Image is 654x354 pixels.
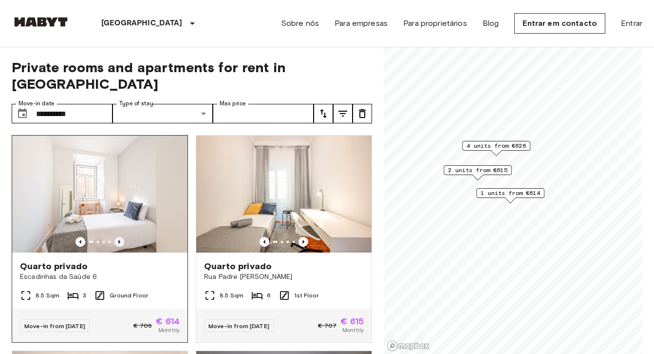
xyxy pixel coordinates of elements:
[335,18,388,29] a: Para empresas
[220,99,246,108] label: Max price
[75,237,85,247] button: Previous image
[481,189,540,197] span: 1 units from €614
[260,237,269,247] button: Previous image
[483,18,499,29] a: Blog
[208,322,269,330] span: Move-in from [DATE]
[353,104,372,123] button: tune
[220,291,243,300] span: 8.5 Sqm
[83,291,86,300] span: 3
[340,317,364,326] span: € 615
[156,317,180,326] span: € 614
[13,104,32,123] button: Choose date, selected date is 1 Oct 2025
[403,18,467,29] a: Para proprietários
[114,237,124,247] button: Previous image
[314,104,333,123] button: tune
[299,237,308,247] button: Previous image
[294,291,318,300] span: 1st Floor
[467,141,526,150] span: 4 units from €626
[204,260,272,272] span: Quarto privado
[204,272,364,282] span: Rua Padre [PERSON_NAME]
[12,59,372,92] span: Private rooms and apartments for rent in [GEOGRAPHIC_DATA]
[318,321,336,330] span: € 707
[342,326,364,334] span: Monthly
[514,13,605,34] a: Entrar em contacto
[281,18,319,29] a: Sobre nós
[101,18,183,29] p: [GEOGRAPHIC_DATA]
[444,165,512,180] div: Map marker
[476,188,544,203] div: Map marker
[158,326,180,334] span: Monthly
[119,99,153,108] label: Type of stay
[267,291,271,300] span: 6
[133,321,152,330] span: € 708
[24,322,85,330] span: Move-in from [DATE]
[333,104,353,123] button: tune
[448,166,507,175] span: 2 units from €615
[196,136,372,253] img: Marketing picture of unit PT-17-016-001-05
[12,135,188,343] a: Marketing picture of unit PT-17-007-002-01HPrevious imagePrevious imageQuarto privadoEscadinhas d...
[621,18,642,29] a: Entrar
[19,99,55,108] label: Move-in date
[110,291,148,300] span: Ground Floor
[12,17,70,27] img: Habyt
[20,260,88,272] span: Quarto privado
[196,135,372,343] a: Marketing picture of unit PT-17-016-001-05Previous imagePrevious imageQuarto privadoRua Padre [PE...
[387,340,430,352] a: Mapbox logo
[36,291,59,300] span: 8.5 Sqm
[12,136,187,253] img: Marketing picture of unit PT-17-007-002-01H
[462,141,530,156] div: Map marker
[20,272,180,282] span: Escadinhas da Saúde 6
